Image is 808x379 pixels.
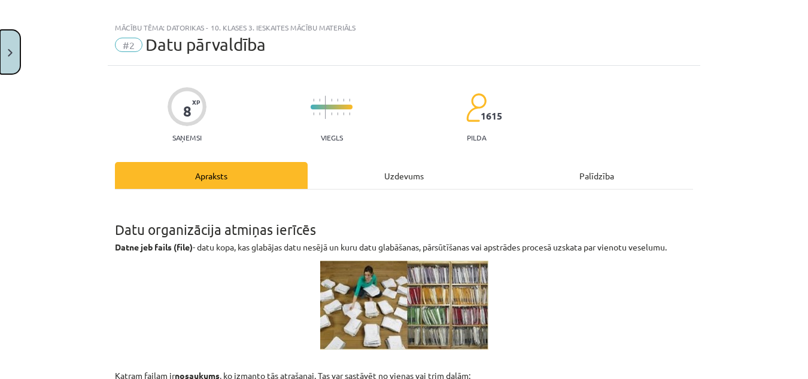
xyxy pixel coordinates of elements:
span: Datu pārvaldība [145,35,266,54]
div: Mācību tēma: Datorikas - 10. klases 3. ieskaites mācību materiāls [115,23,693,32]
div: 8 [183,103,192,120]
p: - datu kopa, kas glabājas datu nesējā un kuru datu glabāšanas, pārsūtīšanas vai apstrādes procesā... [115,241,693,253]
h1: Datu organizācija atmiņas ierīcēs [115,200,693,237]
span: 1615 [481,111,502,121]
strong: Datne jeb fails (file) [115,242,193,252]
img: icon-short-line-57e1e144782c952c97e751825c79c345078a6d821885a25fce030b3d8c18986b.svg [313,99,314,102]
img: icon-short-line-57e1e144782c952c97e751825c79c345078a6d821885a25fce030b3d8c18986b.svg [343,99,344,102]
span: #2 [115,38,142,52]
img: icon-short-line-57e1e144782c952c97e751825c79c345078a6d821885a25fce030b3d8c18986b.svg [331,112,332,115]
p: Saņemsi [168,133,206,142]
img: icon-short-line-57e1e144782c952c97e751825c79c345078a6d821885a25fce030b3d8c18986b.svg [337,112,338,115]
img: icon-short-line-57e1e144782c952c97e751825c79c345078a6d821885a25fce030b3d8c18986b.svg [343,112,344,115]
p: pilda [467,133,486,142]
img: icon-short-line-57e1e144782c952c97e751825c79c345078a6d821885a25fce030b3d8c18986b.svg [349,112,350,115]
img: icon-short-line-57e1e144782c952c97e751825c79c345078a6d821885a25fce030b3d8c18986b.svg [337,99,338,102]
img: students-c634bb4e5e11cddfef0936a35e636f08e4e9abd3cc4e673bd6f9a4125e45ecb1.svg [466,93,487,123]
img: icon-close-lesson-0947bae3869378f0d4975bcd49f059093ad1ed9edebbc8119c70593378902aed.svg [8,49,13,57]
img: icon-short-line-57e1e144782c952c97e751825c79c345078a6d821885a25fce030b3d8c18986b.svg [349,99,350,102]
img: icon-short-line-57e1e144782c952c97e751825c79c345078a6d821885a25fce030b3d8c18986b.svg [331,99,332,102]
div: Palīdzība [500,162,693,189]
img: icon-short-line-57e1e144782c952c97e751825c79c345078a6d821885a25fce030b3d8c18986b.svg [319,112,320,115]
div: Uzdevums [308,162,500,189]
div: Apraksts [115,162,308,189]
p: Viegls [321,133,343,142]
img: icon-long-line-d9ea69661e0d244f92f715978eff75569469978d946b2353a9bb055b3ed8787d.svg [325,96,326,119]
img: icon-short-line-57e1e144782c952c97e751825c79c345078a6d821885a25fce030b3d8c18986b.svg [319,99,320,102]
img: icon-short-line-57e1e144782c952c97e751825c79c345078a6d821885a25fce030b3d8c18986b.svg [313,112,314,115]
span: XP [192,99,200,105]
